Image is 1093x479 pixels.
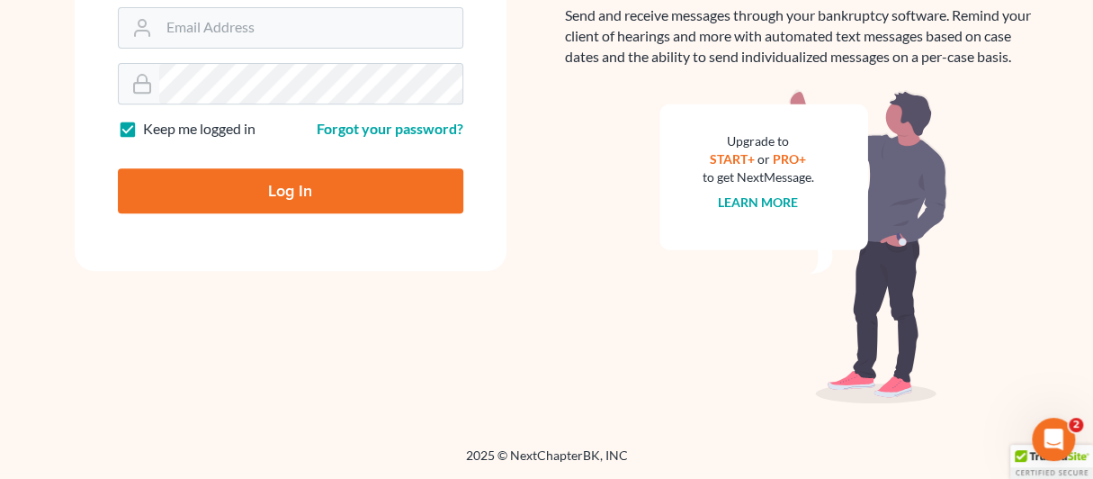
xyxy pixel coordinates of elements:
[143,119,255,140] label: Keep me logged in
[317,120,463,137] a: Forgot your password?
[710,151,755,167] a: START+
[718,194,798,210] a: Learn more
[1069,418,1083,432] span: 2
[659,89,947,404] img: nextmessage_bg-59042aed3d76b12b5cd301f8e5b87938c9018125f34e5fa2b7a6b67550977c72.svg
[34,447,1060,479] div: 2025 © NextChapterBK, INC
[703,132,814,150] div: Upgrade to
[773,151,806,167] a: PRO+
[1010,445,1093,479] div: TrustedSite Certified
[1032,418,1075,461] iframe: Intercom live chat
[757,151,770,167] span: or
[703,168,814,186] div: to get NextMessage.
[565,5,1042,68] p: Send and receive messages through your bankruptcy software. Remind your client of hearings and mo...
[118,168,463,213] input: Log In
[159,8,462,48] input: Email Address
